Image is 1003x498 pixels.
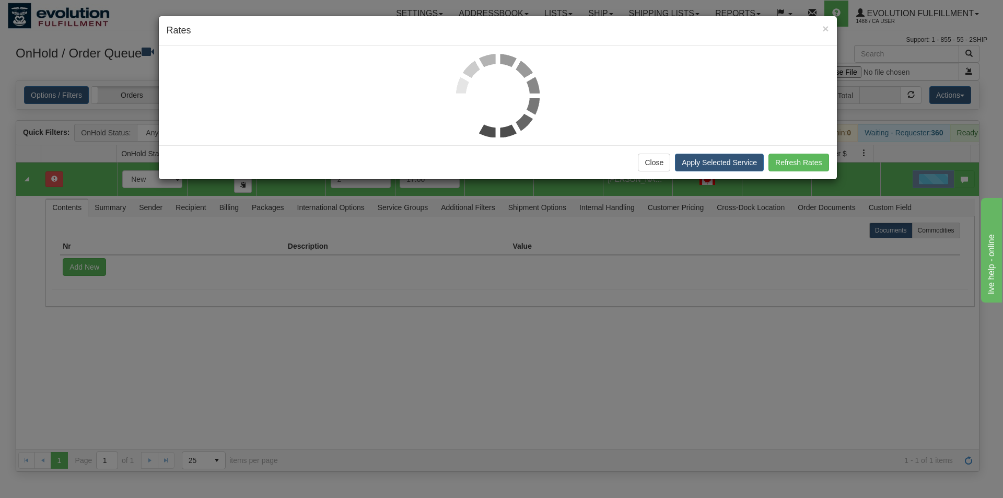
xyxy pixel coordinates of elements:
[638,154,670,171] button: Close
[456,54,540,137] img: loader.gif
[768,154,829,171] button: Refresh Rates
[167,24,829,38] h4: Rates
[979,195,1002,302] iframe: chat widget
[822,22,829,34] span: ×
[822,23,829,34] button: Close
[8,6,97,19] div: live help - online
[675,154,764,171] button: Apply Selected Service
